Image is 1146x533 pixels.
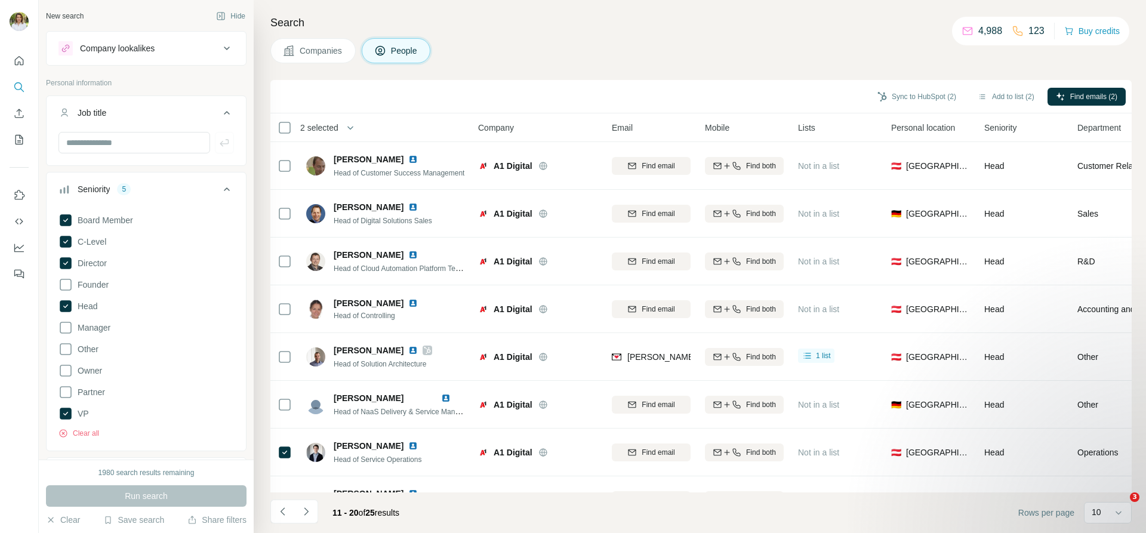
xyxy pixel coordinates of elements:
[978,24,1002,38] p: 4,988
[984,161,1004,171] span: Head
[73,322,110,334] span: Manager
[798,304,839,314] span: Not in a list
[334,297,403,309] span: [PERSON_NAME]
[334,488,403,500] span: [PERSON_NAME]
[494,446,532,458] span: A1 Digital
[10,237,29,258] button: Dashboard
[612,122,633,134] span: Email
[478,122,514,134] span: Company
[1064,23,1120,39] button: Buy credits
[73,343,98,355] span: Other
[746,352,776,362] span: Find both
[478,304,488,314] img: Logo of A1 Digital
[408,202,418,212] img: LinkedIn logo
[334,169,464,177] span: Head of Customer Success Management
[627,352,907,362] span: [PERSON_NAME][EMAIL_ADDRESS][PERSON_NAME][DOMAIN_NAME]
[408,489,418,498] img: LinkedIn logo
[1077,122,1121,134] span: Department
[906,303,970,315] span: [GEOGRAPHIC_DATA]
[270,500,294,523] button: Navigate to previous page
[334,393,403,403] span: [PERSON_NAME]
[494,399,532,411] span: A1 Digital
[984,209,1004,218] span: Head
[816,350,831,361] span: 1 list
[46,11,84,21] div: New search
[1092,506,1101,518] p: 10
[78,183,110,195] div: Seniority
[906,399,970,411] span: [GEOGRAPHIC_DATA]
[1130,492,1139,502] span: 3
[642,304,674,315] span: Find email
[494,351,532,363] span: A1 Digital
[47,34,246,63] button: Company lookalikes
[478,352,488,362] img: Logo of A1 Digital
[705,396,784,414] button: Find both
[612,157,691,175] button: Find email
[391,45,418,57] span: People
[746,256,776,267] span: Find both
[334,263,484,273] span: Head of Cloud Automation Platform Technology
[494,160,532,172] span: A1 Digital
[10,129,29,150] button: My lists
[494,208,532,220] span: A1 Digital
[408,441,418,451] img: LinkedIn logo
[73,386,105,398] span: Partner
[10,103,29,124] button: Enrich CSV
[798,209,839,218] span: Not in a list
[1018,507,1074,519] span: Rows per page
[80,42,155,54] div: Company lookalikes
[73,279,109,291] span: Founder
[1028,24,1045,38] p: 123
[103,514,164,526] button: Save search
[798,257,839,266] span: Not in a list
[58,428,99,439] button: Clear all
[1070,91,1117,102] span: Find emails (2)
[746,304,776,315] span: Find both
[73,365,102,377] span: Owner
[891,303,901,315] span: 🇦🇹
[300,122,338,134] span: 2 selected
[746,161,776,171] span: Find both
[332,508,399,517] span: results
[10,50,29,72] button: Quick start
[47,175,246,208] button: Seniority5
[408,346,418,355] img: LinkedIn logo
[612,252,691,270] button: Find email
[906,160,970,172] span: [GEOGRAPHIC_DATA]
[984,122,1016,134] span: Seniority
[334,360,426,368] span: Head of Solution Architecture
[117,184,131,195] div: 5
[891,351,901,363] span: 🇦🇹
[306,443,325,462] img: Avatar
[10,76,29,98] button: Search
[705,122,729,134] span: Mobile
[1077,208,1098,220] span: Sales
[612,491,691,509] button: Find email
[798,448,839,457] span: Not in a list
[1077,255,1095,267] span: R&D
[306,252,325,271] img: Avatar
[906,255,970,267] span: [GEOGRAPHIC_DATA]
[612,443,691,461] button: Find email
[705,252,784,270] button: Find both
[798,400,839,409] span: Not in a list
[46,78,247,88] p: Personal information
[47,98,246,132] button: Job title
[891,255,901,267] span: 🇦🇹
[478,400,488,409] img: Logo of A1 Digital
[46,514,80,526] button: Clear
[642,161,674,171] span: Find email
[642,256,674,267] span: Find email
[478,161,488,171] img: Logo of A1 Digital
[891,208,901,220] span: 🇩🇪
[642,447,674,458] span: Find email
[78,107,106,119] div: Job title
[73,408,89,420] span: VP
[612,300,691,318] button: Find email
[73,214,133,226] span: Board Member
[208,7,254,25] button: Hide
[494,303,532,315] span: A1 Digital
[334,217,432,225] span: Head of Digital Solutions Sales
[270,14,1132,31] h4: Search
[73,236,106,248] span: C-Level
